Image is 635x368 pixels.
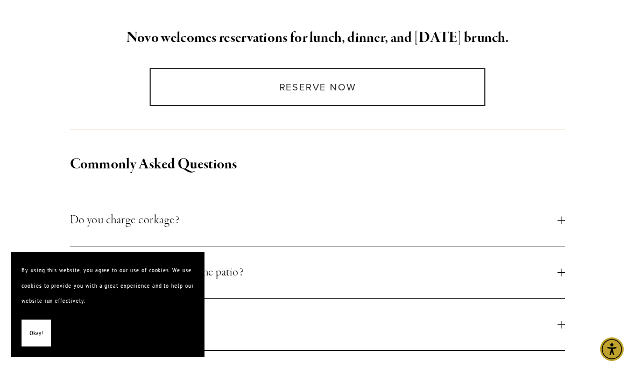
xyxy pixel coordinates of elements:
h2: Commonly Asked Questions [70,153,566,176]
button: Can I make a reservation for the patio? [70,246,566,298]
section: Cookie banner [11,252,204,357]
a: Reserve Now [150,68,485,106]
div: Accessibility Menu [600,337,624,361]
p: By using this website, you agree to our use of cookies. We use cookies to provide you with a grea... [22,263,194,309]
button: Where do I find parking? [70,299,566,350]
button: Do you charge corkage? [70,194,566,246]
button: Okay! [22,320,51,347]
span: Okay! [30,325,43,341]
span: Do you charge corkage? [70,210,558,230]
h2: Novo welcomes reservations for lunch, dinner, and [DATE] brunch. [70,27,566,49]
span: Where do I find parking? [70,315,558,334]
span: Can I make a reservation for the patio? [70,263,558,282]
